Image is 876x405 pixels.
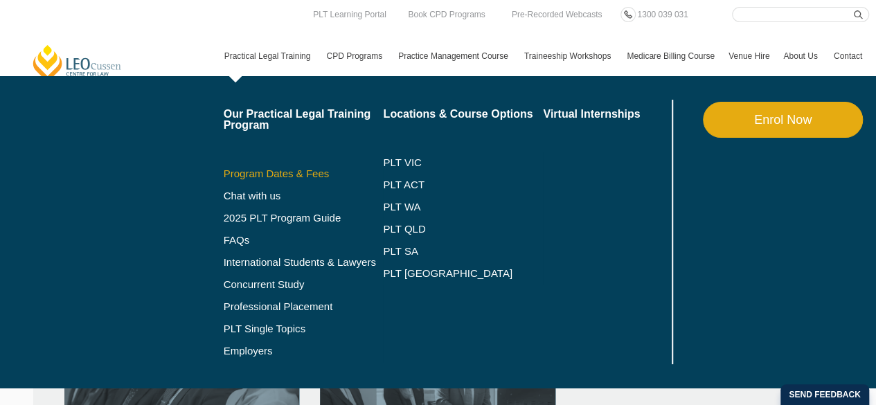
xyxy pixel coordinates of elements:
a: 2025 PLT Program Guide [224,213,349,224]
a: Contact [827,36,869,76]
a: Locations & Course Options [383,109,543,120]
a: PLT Learning Portal [310,7,390,22]
a: Book CPD Programs [404,7,488,22]
a: Practical Legal Training [217,36,320,76]
a: Traineeship Workshops [517,36,620,76]
a: Program Dates & Fees [224,168,384,179]
a: Professional Placement [224,301,384,312]
a: PLT WA [383,201,508,213]
a: International Students & Lawyers [224,257,384,268]
a: Enrol Now [703,102,863,138]
a: Medicare Billing Course [620,36,722,76]
a: PLT QLD [383,224,543,235]
a: PLT ACT [383,179,543,190]
a: PLT [GEOGRAPHIC_DATA] [383,268,543,279]
a: FAQs [224,235,384,246]
a: Pre-Recorded Webcasts [508,7,606,22]
a: Virtual Internships [543,109,668,120]
a: PLT Single Topics [224,323,384,334]
a: Employers [224,345,384,357]
span: 1300 039 031 [637,10,688,19]
a: 1300 039 031 [634,7,691,22]
a: CPD Programs [319,36,391,76]
a: Our Practical Legal Training Program [224,109,384,131]
a: PLT VIC [383,157,543,168]
a: PLT SA [383,246,543,257]
a: Venue Hire [722,36,776,76]
a: Chat with us [224,190,384,201]
a: Practice Management Course [391,36,517,76]
a: About Us [776,36,826,76]
a: [PERSON_NAME] Centre for Law [31,44,123,83]
a: Concurrent Study [224,279,384,290]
